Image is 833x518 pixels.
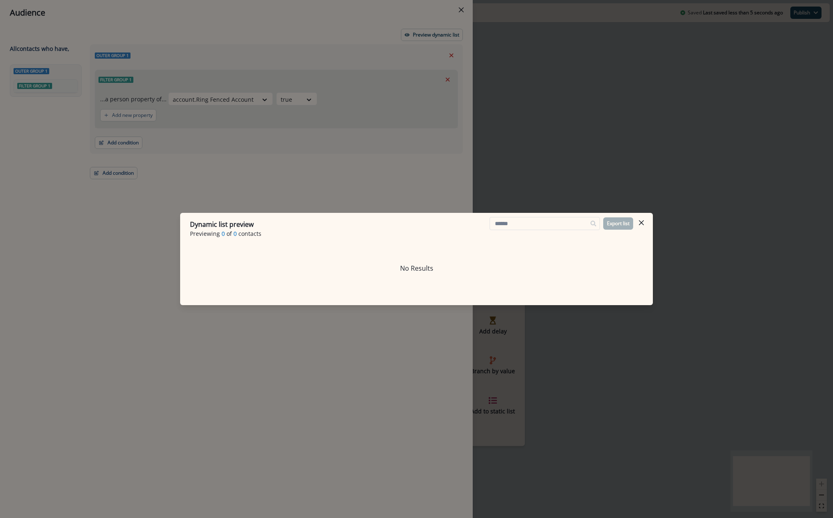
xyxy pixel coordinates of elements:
span: 0 [222,229,225,238]
p: Export list [607,221,629,226]
span: 0 [233,229,237,238]
p: Dynamic list preview [190,219,254,229]
button: Export list [603,217,633,230]
p: Previewing of contacts [190,229,643,238]
p: No Results [400,263,433,273]
button: Close [635,216,648,229]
